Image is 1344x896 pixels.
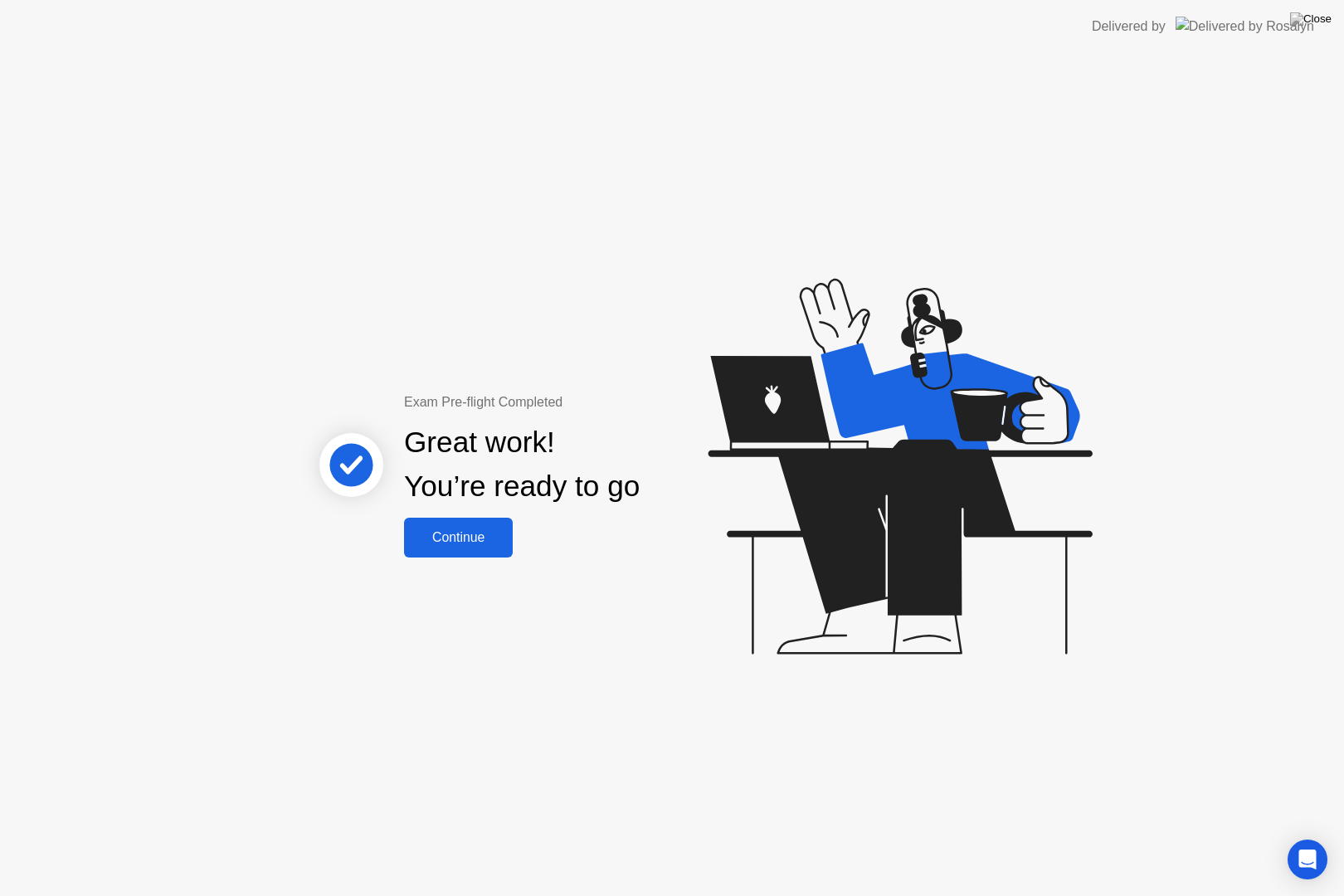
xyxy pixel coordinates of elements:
[1176,17,1314,36] img: Delivered by Rosalyn
[1290,12,1332,26] img: Close
[404,421,640,509] div: Great work! You’re ready to go
[409,530,508,545] div: Continue
[1092,17,1166,37] div: Delivered by
[404,392,747,412] div: Exam Pre-flight Completed
[1288,840,1327,879] div: Open Intercom Messenger
[404,518,513,558] button: Continue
